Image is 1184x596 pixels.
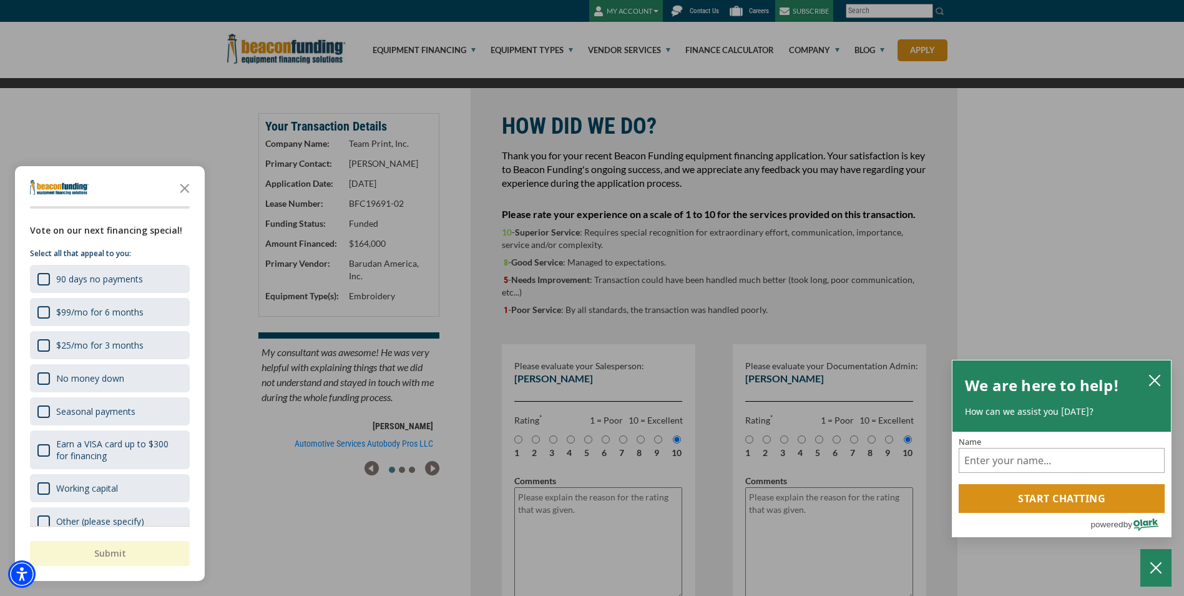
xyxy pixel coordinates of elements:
div: No money down [30,364,190,392]
span: powered [1090,517,1123,532]
div: Earn a VISA card up to $300 for financing [30,430,190,469]
img: Company logo [30,180,89,195]
button: close chatbox [1145,371,1165,390]
div: olark chatbox [952,360,1172,537]
a: Powered by Olark - open in a new tab [1090,514,1171,537]
div: Other (please specify) [30,507,190,535]
label: Name [959,438,1165,446]
div: $99/mo for 6 months [30,298,190,326]
div: No money down [56,372,124,384]
div: Working capital [56,482,118,494]
p: How can we assist you [DATE]? [965,405,1158,418]
button: Close Chatbox [1140,549,1172,587]
div: Seasonal payments [30,397,190,425]
div: Other (please specify) [56,515,144,527]
button: Start chatting [959,484,1165,513]
div: $25/mo for 3 months [56,339,144,351]
div: Earn a VISA card up to $300 for financing [56,438,182,462]
p: Select all that appeal to you: [30,247,190,260]
div: $25/mo for 3 months [30,331,190,359]
div: 90 days no payments [56,273,143,285]
div: Survey [15,166,205,581]
input: Name [959,448,1165,473]
div: $99/mo for 6 months [56,306,144,318]
div: 90 days no payments [30,265,190,293]
h2: We are here to help! [965,373,1119,398]
div: Accessibility Menu [8,560,36,588]
div: Vote on our next financing special! [30,224,190,237]
button: Close the survey [172,175,197,200]
div: Seasonal payments [56,405,135,417]
button: Submit [30,541,190,566]
span: by [1123,517,1132,532]
div: Working capital [30,474,190,502]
